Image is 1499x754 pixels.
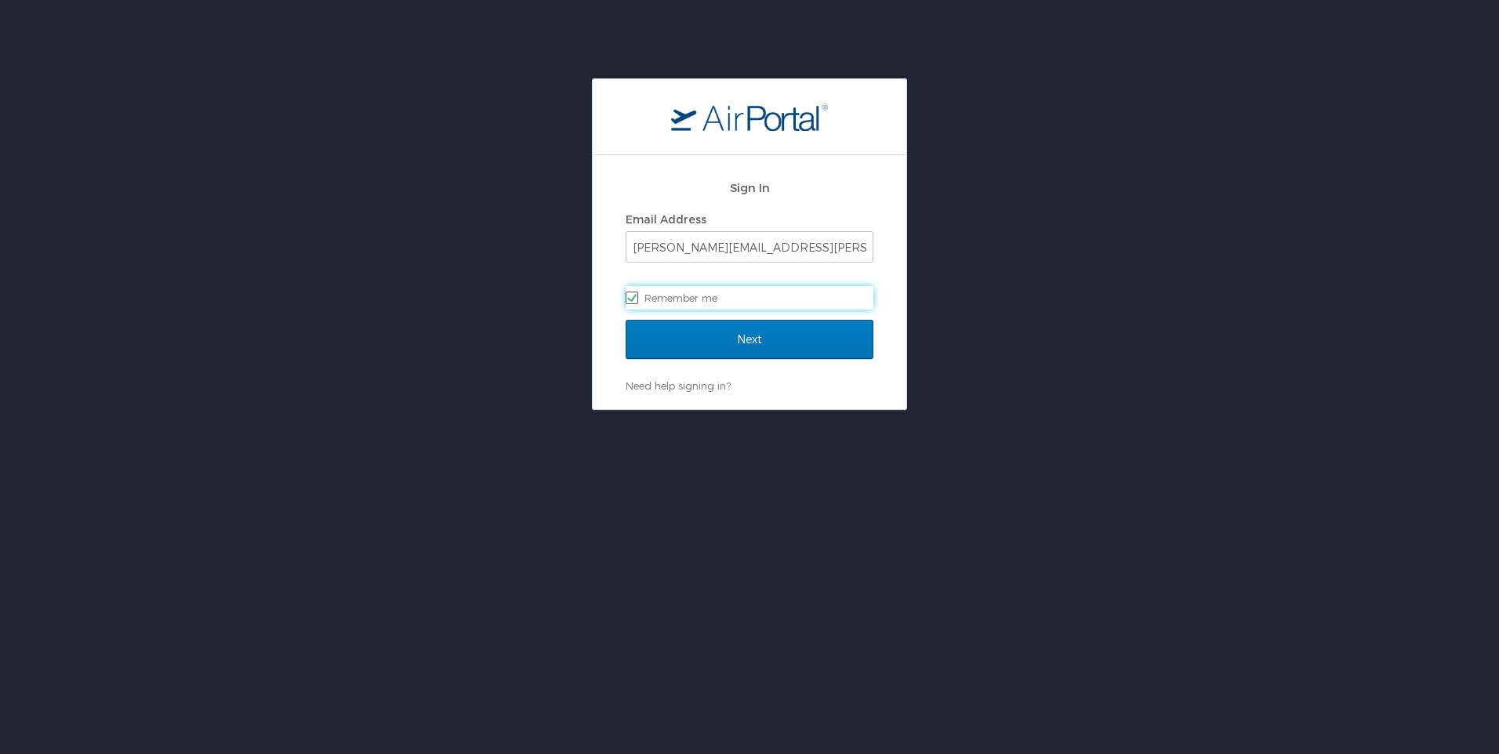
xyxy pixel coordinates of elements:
input: Next [626,320,873,359]
label: Remember me [626,286,873,310]
a: Need help signing in? [626,379,731,392]
img: logo [671,103,828,131]
h2: Sign In [626,179,873,197]
label: Email Address [626,212,706,226]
